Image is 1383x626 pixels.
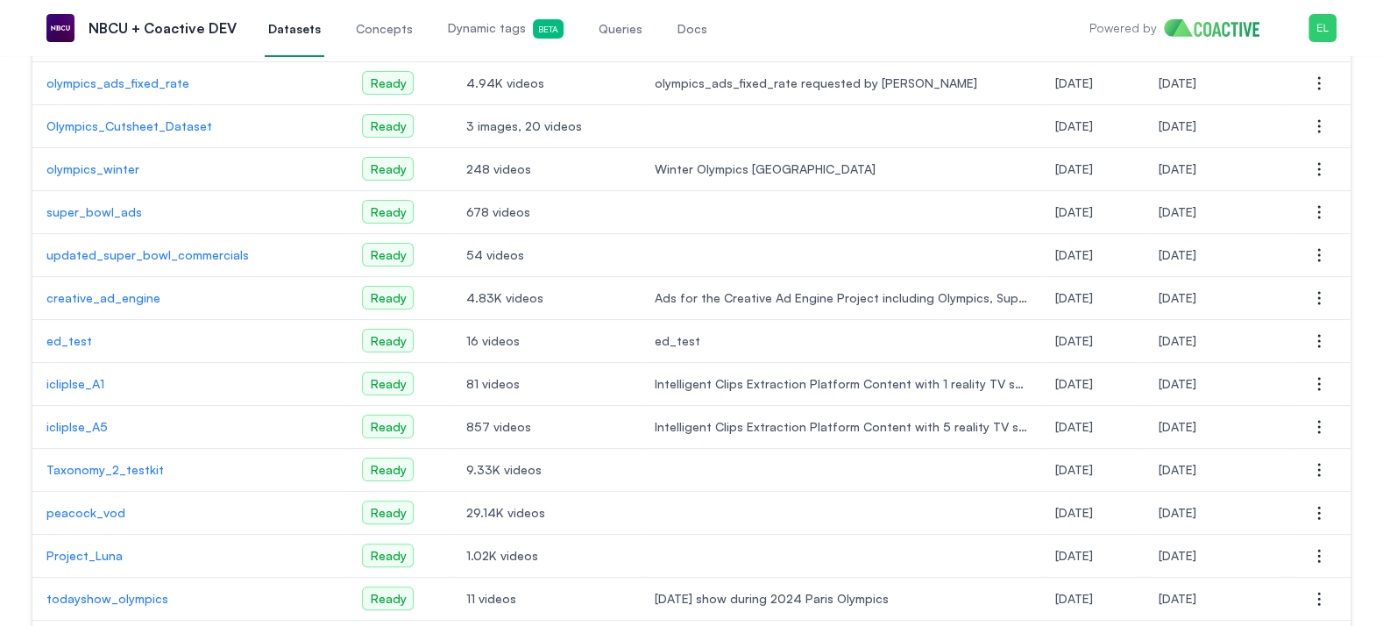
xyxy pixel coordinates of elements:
[362,415,414,438] span: Ready
[448,19,564,39] span: Dynamic tags
[1158,505,1195,520] span: Monday, August 11, 2025 at 4:52:29 PM UTC
[655,75,1027,92] span: olympics_ads_fixed_rate requested by [PERSON_NAME]
[1158,462,1195,477] span: Monday, March 17, 2025 at 8:52:36 PM UTC
[89,18,237,39] p: NBCU + Coactive DEV
[1055,419,1093,434] span: Friday, March 14, 2025 at 6:45:45 PM UTC
[46,203,334,221] a: super_bowl_ads
[362,286,414,309] span: Ready
[362,200,414,224] span: Ready
[466,590,626,608] span: 11 videos
[46,289,334,307] a: creative_ad_engine
[655,418,1027,436] span: Intelligent Clips Extraction Platform Content with 5 reality TV shows
[466,75,626,92] span: 4.94K videos
[1309,14,1337,42] img: Menu for the logged in user
[46,332,334,350] a: ed_test
[466,160,626,178] span: 248 videos
[466,504,626,522] span: 29.14K videos
[466,332,626,350] span: 16 videos
[1158,118,1195,133] span: Friday, April 25, 2025 at 5:04:35 PM UTC
[1055,247,1093,262] span: Wednesday, April 2, 2025 at 5:37:46 PM UTC
[1055,118,1093,133] span: Friday, April 25, 2025 at 5:01:02 PM UTC
[46,547,334,565] a: Project_Luna
[1055,333,1093,348] span: Thursday, March 20, 2025 at 7:32:46 PM UTC
[362,71,414,95] span: Ready
[655,590,1027,608] span: [DATE] show during 2024 Paris Olympics
[1089,19,1157,37] p: Powered by
[46,75,334,92] a: olympics_ads_fixed_rate
[466,289,626,307] span: 4.83K videos
[46,590,334,608] a: todayshow_olympics
[1158,161,1195,176] span: Friday, April 4, 2025 at 7:00:32 PM UTC
[1158,591,1195,606] span: Thursday, December 19, 2024 at 8:47:15 AM UTC
[655,332,1027,350] span: ed_test
[533,19,564,39] span: Beta
[1158,75,1195,90] span: Thursday, May 29, 2025 at 9:13:28 PM UTC
[1164,19,1273,37] img: Home
[46,246,334,264] a: updated_super_bowl_commercials
[1158,333,1195,348] span: Wednesday, July 16, 2025 at 8:28:23 PM UTC
[356,20,413,38] span: Concepts
[46,418,334,436] a: icliplse_A5
[466,117,626,135] span: 3 images, 20 videos
[1158,548,1195,563] span: Friday, January 17, 2025 at 4:37:49 AM UTC
[466,375,626,393] span: 81 videos
[1158,290,1195,305] span: Wednesday, July 30, 2025 at 4:04:08 PM UTC
[46,375,334,393] a: icliplse_A1
[362,587,414,610] span: Ready
[466,547,626,565] span: 1.02K videos
[1055,290,1093,305] span: Thursday, March 27, 2025 at 1:09:11 PM UTC
[1158,204,1195,219] span: Wednesday, April 2, 2025 at 6:00:57 PM UTC
[1055,462,1093,477] span: Thursday, February 20, 2025 at 3:22:40 PM UTC
[362,114,414,138] span: Ready
[1055,204,1093,219] span: Wednesday, April 2, 2025 at 5:51:11 PM UTC
[362,458,414,481] span: Ready
[1158,376,1195,391] span: Monday, March 17, 2025 at 2:23:49 PM UTC
[362,544,414,567] span: Ready
[655,289,1027,307] span: Ads for the Creative Ad Engine Project including Olympics, Super Bowl, Engagement and NBA
[46,14,74,42] img: NBCU + Coactive DEV
[1158,419,1195,434] span: Wednesday, March 19, 2025 at 10:22:08 PM UTC
[362,243,414,267] span: Ready
[362,372,414,395] span: Ready
[1055,376,1093,391] span: Monday, March 17, 2025 at 7:27:30 AM UTC
[362,501,414,524] span: Ready
[362,157,414,181] span: Ready
[655,160,1027,178] span: Winter Olympics [GEOGRAPHIC_DATA]
[1158,247,1195,262] span: Wednesday, April 2, 2025 at 5:40:59 PM UTC
[466,418,626,436] span: 857 videos
[1055,591,1093,606] span: Tuesday, December 17, 2024 at 9:15:39 PM UTC
[362,329,414,352] span: Ready
[46,461,334,479] a: Taxonomy_2_testkit
[46,117,334,135] a: Olympics_Cutsheet_Dataset
[1055,161,1093,176] span: Wednesday, April 2, 2025 at 7:59:12 PM UTC
[46,504,334,522] a: peacock_vod
[466,203,626,221] span: 678 videos
[1055,75,1093,90] span: Wednesday, May 28, 2025 at 10:16:08 PM UTC
[655,375,1027,393] span: Intelligent Clips Extraction Platform Content with 1 reality TV show
[268,20,321,38] span: Datasets
[466,461,626,479] span: 9.33K videos
[46,160,334,178] a: olympics_winter
[466,246,626,264] span: 54 videos
[599,20,642,38] span: Queries
[1055,548,1093,563] span: Wednesday, January 8, 2025 at 11:51:25 PM UTC
[1055,505,1093,520] span: Wednesday, January 22, 2025 at 12:14:28 AM UTC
